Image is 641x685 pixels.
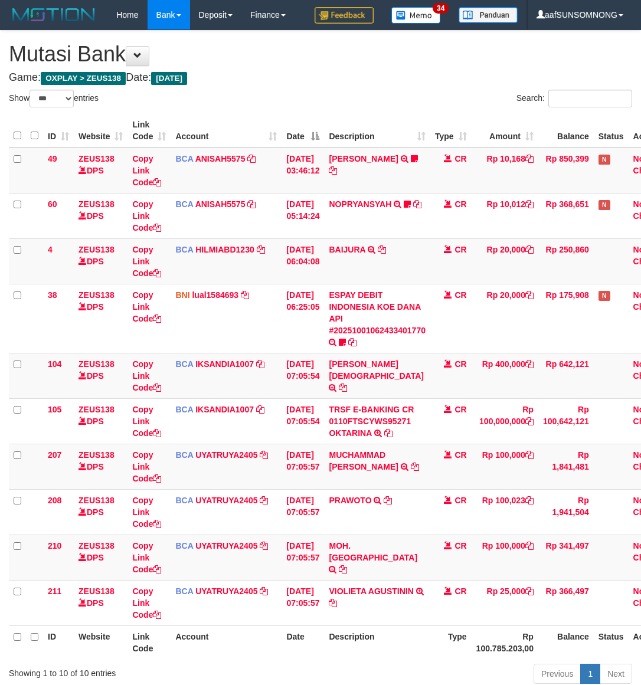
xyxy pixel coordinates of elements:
[195,405,254,414] a: IKSANDIA1007
[127,625,171,659] th: Link Code
[282,148,324,194] td: [DATE] 03:46:12
[247,199,256,209] a: Copy ANISAH5575 to clipboard
[454,290,466,300] span: CR
[534,664,581,684] a: Previous
[195,245,254,254] a: HILMIABD1230
[171,625,282,659] th: Account
[79,154,115,163] a: ZEUS138
[472,444,538,489] td: Rp 100,000
[79,199,115,209] a: ZEUS138
[329,541,417,562] a: MOH. [GEOGRAPHIC_DATA]
[472,193,538,238] td: Rp 10,012
[256,405,264,414] a: Copy IKSANDIA1007 to clipboard
[175,199,193,209] span: BCA
[525,154,534,163] a: Copy Rp 10,168 to clipboard
[538,353,594,398] td: Rp 642,121
[454,199,466,209] span: CR
[472,114,538,148] th: Amount: activate to sort column ascending
[195,541,257,550] a: UYATRUYA2405
[132,154,161,187] a: Copy Link Code
[329,586,413,596] a: VIOLIETA AGUSTININ
[282,444,324,489] td: [DATE] 07:05:57
[132,199,161,232] a: Copy Link Code
[538,284,594,353] td: Rp 175,908
[241,290,249,300] a: Copy lual1584693 to clipboard
[282,625,324,659] th: Date
[175,154,193,163] span: BCA
[525,199,534,209] a: Copy Rp 10,012 to clipboard
[472,535,538,580] td: Rp 100,000
[580,664,600,684] a: 1
[9,72,632,84] h4: Game: Date:
[384,428,393,438] a: Copy TRSF E-BANKING CR 0110FTSCYWS95271 OKTARINA to clipboard
[74,444,127,489] td: DPS
[525,245,534,254] a: Copy Rp 20,000 to clipboard
[329,199,391,209] a: NOPRYANSYAH
[378,245,386,254] a: Copy BAIJURA to clipboard
[48,586,61,596] span: 211
[525,290,534,300] a: Copy Rp 20,000 to clipboard
[282,398,324,444] td: [DATE] 07:05:54
[525,496,534,505] a: Copy Rp 100,023 to clipboard
[384,496,392,505] a: Copy PRAWOTO to clipboard
[195,586,257,596] a: UYATRUYA2405
[9,663,259,679] div: Showing 1 to 10 of 10 entries
[260,450,268,460] a: Copy UYATRUYA2405 to clipboard
[74,398,127,444] td: DPS
[48,290,57,300] span: 38
[192,290,238,300] a: lual1584693
[48,496,61,505] span: 208
[329,496,371,505] a: PRAWOTO
[247,154,256,163] a: Copy ANISAH5575 to clipboard
[538,114,594,148] th: Balance
[132,359,161,392] a: Copy Link Code
[48,245,53,254] span: 4
[324,114,430,148] th: Description: activate to sort column ascending
[339,383,347,392] a: Copy RUBBY AGUSTIANTO to clipboard
[74,489,127,535] td: DPS
[454,405,466,414] span: CR
[132,541,161,574] a: Copy Link Code
[79,290,115,300] a: ZEUS138
[175,450,193,460] span: BCA
[548,90,632,107] input: Search:
[538,535,594,580] td: Rp 341,497
[472,238,538,284] td: Rp 20,000
[594,625,629,659] th: Status
[79,245,115,254] a: ZEUS138
[175,496,193,505] span: BCA
[282,535,324,580] td: [DATE] 07:05:57
[324,625,430,659] th: Description
[132,450,161,483] a: Copy Link Code
[433,3,449,14] span: 34
[175,245,193,254] span: BCA
[260,586,268,596] a: Copy UYATRUYA2405 to clipboard
[30,90,74,107] select: Showentries
[329,290,426,335] a: ESPAY DEBIT INDONESIA KOE DANA API #20251001062433401770
[472,398,538,444] td: Rp 100,000,000
[329,359,423,381] a: [PERSON_NAME][DEMOGRAPHIC_DATA]
[175,405,193,414] span: BCA
[411,462,419,471] a: Copy MUCHAMMAD ARIF FAH to clipboard
[79,541,115,550] a: ZEUS138
[538,489,594,535] td: Rp 1,941,504
[79,586,115,596] a: ZEUS138
[256,359,264,369] a: Copy IKSANDIA1007 to clipboard
[48,359,61,369] span: 104
[329,245,365,254] a: BAIJURA
[329,450,398,471] a: MUCHAMMAD [PERSON_NAME]
[329,405,414,438] a: TRSF E-BANKING CR 0110FTSCYWS95271 OKTARINA
[454,541,466,550] span: CR
[74,625,127,659] th: Website
[282,238,324,284] td: [DATE] 06:04:08
[329,166,337,175] a: Copy INA PAUJANAH to clipboard
[282,489,324,535] td: [DATE] 07:05:57
[48,154,57,163] span: 49
[348,337,357,347] a: Copy ESPAY DEBIT INDONESIA KOE DANA API #20251001062433401770 to clipboard
[315,7,374,24] img: Feedback.jpg
[195,359,254,369] a: IKSANDIA1007
[538,398,594,444] td: Rp 100,642,121
[472,489,538,535] td: Rp 100,023
[282,580,324,625] td: [DATE] 07:05:57
[430,114,472,148] th: Type: activate to sort column ascending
